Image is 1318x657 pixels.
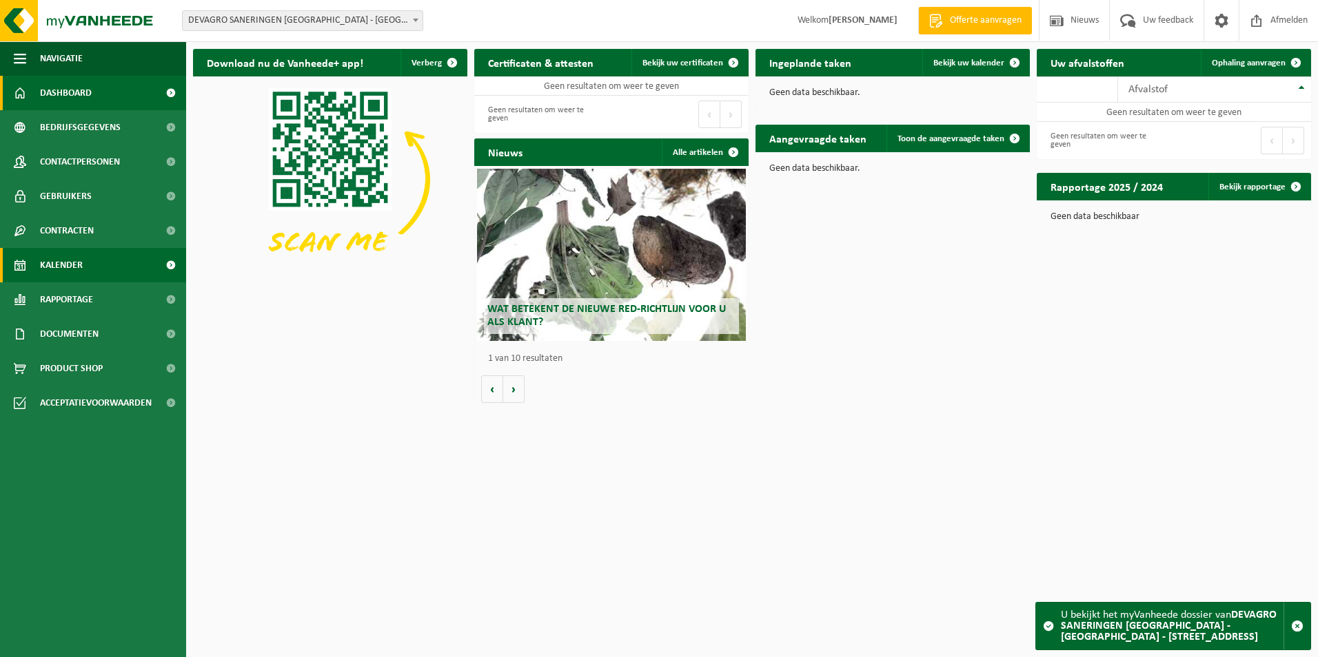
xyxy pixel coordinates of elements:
[1283,127,1304,154] button: Next
[40,386,152,420] span: Acceptatievoorwaarden
[769,88,1016,98] p: Geen data beschikbaar.
[769,164,1016,174] p: Geen data beschikbaar.
[1061,609,1277,643] strong: DEVAGRO SANERINGEN [GEOGRAPHIC_DATA] - [GEOGRAPHIC_DATA] - [STREET_ADDRESS]
[40,282,93,317] span: Rapportage
[40,145,120,179] span: Contactpersonen
[183,11,423,30] span: DEVAGRO SANERINGEN NV - GERAARDSBERGEN - KEERINGSSTRAAT 4 - DESSELGEM
[886,125,1028,152] a: Toon de aangevraagde taken
[1037,103,1311,122] td: Geen resultaten om weer te geven
[474,49,607,76] h2: Certificaten & attesten
[488,354,742,364] p: 1 van 10 resultaten
[503,375,525,403] button: Volgende
[474,138,536,165] h2: Nieuws
[642,59,723,67] span: Bekijk uw certificaten
[662,138,747,166] a: Alle artikelen
[933,59,1004,67] span: Bekijk uw kalender
[412,59,442,67] span: Verberg
[40,213,94,248] span: Contracten
[1044,125,1167,156] div: Geen resultaten om weer te geven
[182,10,423,31] span: DEVAGRO SANERINGEN NV - GERAARDSBERGEN - KEERINGSSTRAAT 4 - DESSELGEM
[40,179,92,213] span: Gebruikers
[193,76,467,282] img: Download de VHEPlus App
[631,49,747,76] a: Bekijk uw certificaten
[720,101,742,128] button: Next
[487,304,726,328] span: Wat betekent de nieuwe RED-richtlijn voor u als klant?
[1037,173,1177,200] h2: Rapportage 2025 / 2024
[477,169,746,341] a: Wat betekent de nieuwe RED-richtlijn voor u als klant?
[40,351,103,386] span: Product Shop
[946,14,1025,28] span: Offerte aanvragen
[1037,49,1138,76] h2: Uw afvalstoffen
[474,76,749,96] td: Geen resultaten om weer te geven
[1061,603,1284,649] div: U bekijkt het myVanheede dossier van
[918,7,1032,34] a: Offerte aanvragen
[193,49,377,76] h2: Download nu de Vanheede+ app!
[481,99,605,129] div: Geen resultaten om weer te geven
[898,134,1004,143] span: Toon de aangevraagde taken
[481,375,503,403] button: Vorige
[1201,49,1310,76] a: Ophaling aanvragen
[922,49,1028,76] a: Bekijk uw kalender
[40,317,99,351] span: Documenten
[40,41,83,76] span: Navigatie
[1051,212,1297,222] p: Geen data beschikbaar
[401,49,466,76] button: Verberg
[1128,84,1168,95] span: Afvalstof
[756,125,880,152] h2: Aangevraagde taken
[40,76,92,110] span: Dashboard
[756,49,865,76] h2: Ingeplande taken
[829,15,898,25] strong: [PERSON_NAME]
[698,101,720,128] button: Previous
[1212,59,1286,67] span: Ophaling aanvragen
[1208,173,1310,200] a: Bekijk rapportage
[40,248,83,282] span: Kalender
[1261,127,1283,154] button: Previous
[40,110,121,145] span: Bedrijfsgegevens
